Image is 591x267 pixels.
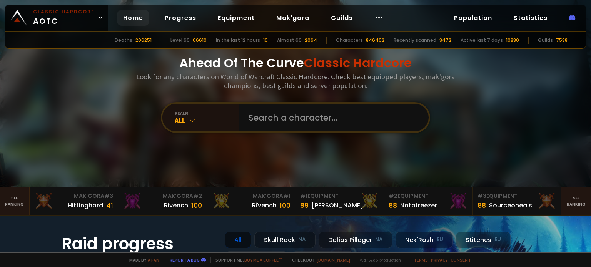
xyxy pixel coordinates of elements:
[34,192,113,200] div: Mak'Gora
[414,257,428,263] a: Terms
[210,257,282,263] span: Support me,
[263,37,268,44] div: 16
[133,72,458,90] h3: Look for any characters on World of Warcraft Classic Hardcore. Check best equipped players, mak'g...
[191,200,202,211] div: 100
[33,8,95,27] span: AOTC
[325,10,359,26] a: Guilds
[389,200,397,211] div: 88
[494,236,501,244] small: EU
[506,37,519,44] div: 10830
[304,54,412,71] span: Classic Hardcore
[394,37,436,44] div: Recently scanned
[117,10,149,26] a: Home
[170,257,200,263] a: Report a bug
[431,257,447,263] a: Privacy
[175,110,239,116] div: realm
[193,37,207,44] div: 66610
[389,192,397,200] span: # 2
[375,236,383,244] small: NA
[62,232,215,256] h1: Raid progress
[305,37,317,44] div: 2064
[456,232,511,248] div: Stitches
[283,192,290,200] span: # 1
[336,37,363,44] div: Characters
[477,192,486,200] span: # 3
[556,37,568,44] div: 7538
[300,192,307,200] span: # 1
[366,37,384,44] div: 846402
[448,10,498,26] a: Population
[389,192,467,200] div: Equipment
[319,232,392,248] div: Defias Pillager
[300,200,309,211] div: 89
[106,200,113,211] div: 41
[244,257,282,263] a: Buy me a coffee
[170,37,190,44] div: Level 60
[538,37,553,44] div: Guilds
[400,201,437,210] div: Notafreezer
[33,8,95,15] small: Classic Hardcore
[300,192,379,200] div: Equipment
[123,192,202,200] div: Mak'Gora
[148,257,159,263] a: a fan
[437,236,443,244] small: EU
[451,257,471,263] a: Consent
[252,201,277,210] div: Rîvench
[287,257,350,263] span: Checkout
[115,37,132,44] div: Deaths
[159,10,202,26] a: Progress
[439,37,451,44] div: 3472
[298,236,306,244] small: NA
[193,192,202,200] span: # 2
[164,201,188,210] div: Rivench
[104,192,113,200] span: # 3
[280,200,290,211] div: 100
[489,201,532,210] div: Sourceoheals
[508,10,554,26] a: Statistics
[225,232,251,248] div: All
[5,5,108,31] a: Classic HardcoreAOTC
[277,37,302,44] div: Almost 60
[175,116,239,125] div: All
[561,187,591,215] a: Seeranking
[118,187,207,215] a: Mak'Gora#2Rivench100
[135,37,152,44] div: 206251
[355,257,401,263] span: v. d752d5 - production
[125,257,159,263] span: Made by
[216,37,260,44] div: In the last 12 hours
[295,187,384,215] a: #1Equipment89[PERSON_NAME]
[473,187,561,215] a: #3Equipment88Sourceoheals
[207,187,295,215] a: Mak'Gora#1Rîvench100
[68,201,103,210] div: Hittinghard
[477,200,486,211] div: 88
[212,192,290,200] div: Mak'Gora
[317,257,350,263] a: [DOMAIN_NAME]
[461,37,503,44] div: Active last 7 days
[477,192,556,200] div: Equipment
[212,10,261,26] a: Equipment
[244,104,419,131] input: Search a character...
[30,187,118,215] a: Mak'Gora#3Hittinghard41
[254,232,316,248] div: Skull Rock
[312,201,363,210] div: [PERSON_NAME]
[384,187,472,215] a: #2Equipment88Notafreezer
[396,232,453,248] div: Nek'Rosh
[270,10,316,26] a: Mak'gora
[179,54,412,72] h1: Ahead Of The Curve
